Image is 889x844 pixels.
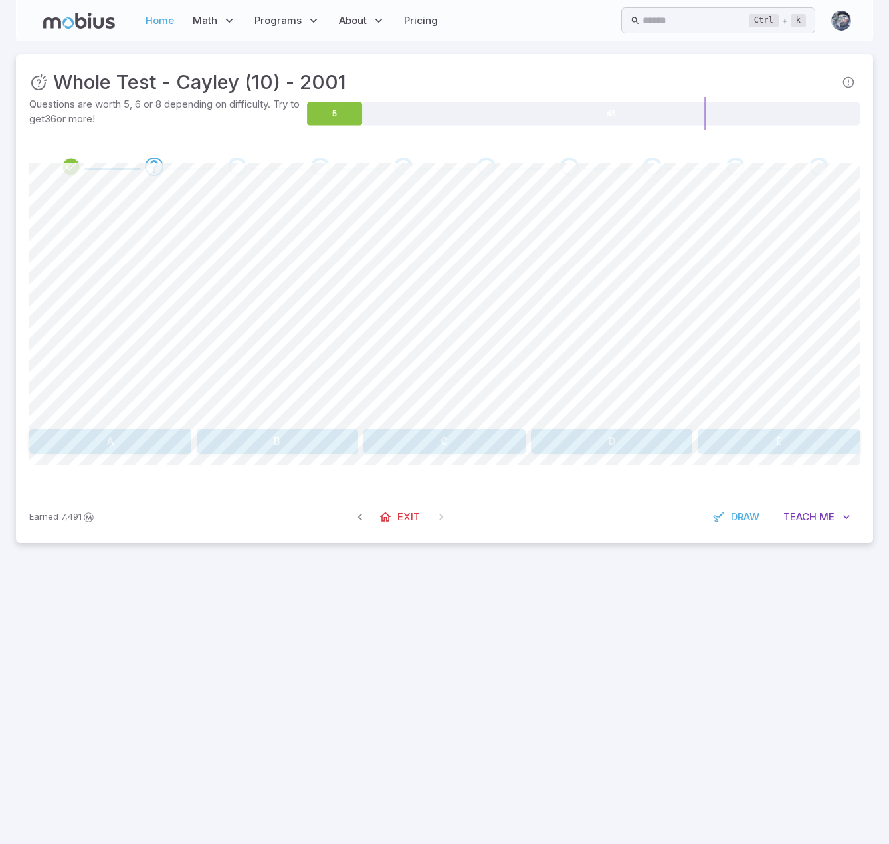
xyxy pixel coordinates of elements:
div: Go to the next question [643,158,662,176]
button: D [531,429,693,454]
div: Go to the next question [809,158,828,176]
button: C [363,429,526,454]
div: Review your answer [62,158,80,176]
div: Go to the next question [477,158,496,176]
span: Me [819,510,835,524]
button: E [698,429,860,454]
p: Earn Mobius dollars to buy game boosters [29,510,96,524]
span: 7,491 [61,510,82,524]
span: Programs [254,13,302,28]
a: Exit [372,504,429,530]
kbd: Ctrl [749,14,779,27]
div: Go to the next question [560,158,579,176]
kbd: k [791,14,806,27]
button: Draw [706,504,769,530]
span: Teach [783,510,817,524]
h3: Whole Test - Cayley (10) - 2001 [53,68,346,97]
span: On Latest Question [429,505,453,529]
span: Draw [731,510,759,524]
a: Pricing [400,5,442,36]
div: + [749,13,806,29]
span: Earned [29,510,58,524]
div: Go to the next question [394,158,413,176]
div: Go to the next question [726,158,745,176]
div: Go to the next question [311,158,330,176]
a: Home [142,5,178,36]
div: Go to the next question [145,158,163,176]
span: Math [193,13,217,28]
button: TeachMe [774,504,860,530]
span: Report an issue with the question [837,71,860,94]
button: B [197,429,359,454]
p: Questions are worth 5, 6 or 8 depending on difficulty. Try to get 36 or more! [29,97,304,126]
span: Exit [397,510,420,524]
img: andrew.jpg [831,11,851,31]
div: Go to the next question [228,158,247,176]
span: About [339,13,367,28]
span: Previous Question [348,505,372,529]
button: A [29,429,191,454]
